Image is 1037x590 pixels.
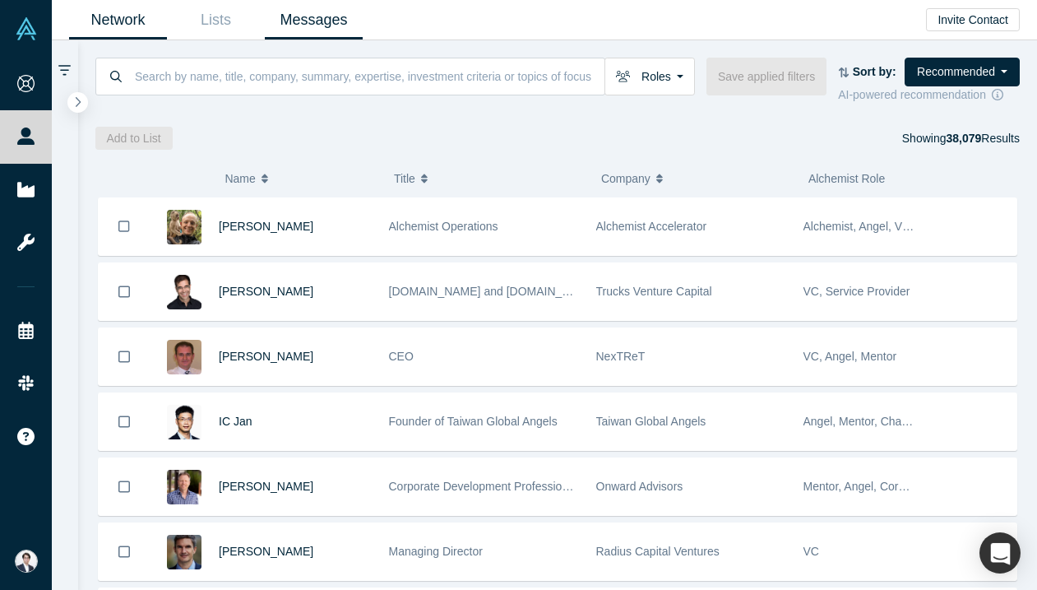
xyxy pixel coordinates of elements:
[167,470,201,504] img: Josh Ewing's Profile Image
[219,545,313,558] a: [PERSON_NAME]
[167,535,201,569] img: Peter Shannon's Profile Image
[99,458,150,515] button: Bookmark
[905,58,1020,86] button: Recommended
[15,550,38,573] img: Eisuke Shimizu's Account
[167,340,201,374] img: Albert Domingo Melgosa's Profile Image
[596,220,707,233] span: Alchemist Accelerator
[99,393,150,450] button: Bookmark
[167,1,265,39] a: Lists
[803,350,897,363] span: VC, Angel, Mentor
[808,172,885,185] span: Alchemist Role
[265,1,363,39] a: Messages
[15,17,38,40] img: Alchemist Vault Logo
[803,220,1034,233] span: Alchemist, Angel, VC, Admin, Limited Partner
[926,8,1020,31] button: Invite Contact
[394,161,415,196] span: Title
[946,132,1020,145] span: Results
[167,210,201,244] img: Justin Padinske's Profile Image
[706,58,826,95] button: Save applied filters
[167,275,201,309] img: Jeff Schox's Profile Image
[601,161,650,196] span: Company
[604,58,695,95] button: Roles
[389,480,824,493] span: Corporate Development Professional | ex-Visa, Autodesk, Synopsys, Bright Machines
[596,480,683,493] span: Onward Advisors
[853,65,896,78] strong: Sort by:
[946,132,981,145] strong: 38,079
[389,220,498,233] span: Alchemist Operations
[219,220,313,233] a: [PERSON_NAME]
[219,480,313,493] a: [PERSON_NAME]
[596,415,706,428] span: Taiwan Global Angels
[225,161,255,196] span: Name
[225,161,377,196] button: Name
[99,263,150,320] button: Bookmark
[219,285,313,298] a: [PERSON_NAME]
[167,405,201,439] img: IC Jan's Profile Image
[389,285,599,298] span: [DOMAIN_NAME] and [DOMAIN_NAME]
[99,197,150,255] button: Bookmark
[838,86,1020,104] div: AI-powered recommendation
[601,161,791,196] button: Company
[389,415,558,428] span: Founder of Taiwan Global Angels
[133,57,604,95] input: Search by name, title, company, summary, expertise, investment criteria or topics of focus
[219,415,252,428] a: IC Jan
[803,285,910,298] span: VC, Service Provider
[394,161,584,196] button: Title
[99,328,150,385] button: Bookmark
[389,350,414,363] span: CEO
[95,127,173,150] button: Add to List
[69,1,167,39] a: Network
[596,350,646,363] span: NexTReT
[596,285,712,298] span: Trucks Venture Capital
[596,545,720,558] span: Radius Capital Ventures
[389,545,483,558] span: Managing Director
[803,415,965,428] span: Angel, Mentor, Channel Partner
[219,350,313,363] a: [PERSON_NAME]
[803,545,819,558] span: VC
[99,523,150,580] button: Bookmark
[902,127,1020,150] div: Showing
